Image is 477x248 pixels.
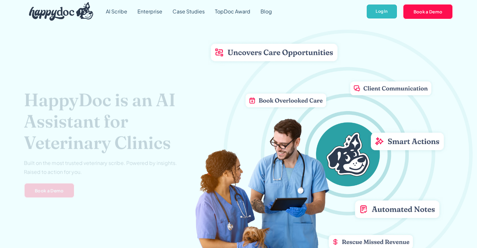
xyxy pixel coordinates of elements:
[24,89,217,154] h1: HappyDoc is an AI Assistant for Veterinary Clinics
[29,2,93,21] img: HappyDoc Logo: A happy dog with his ear up, listening.
[366,4,398,19] a: Log In
[403,4,453,19] a: Book a Demo
[24,1,93,22] a: home
[24,158,177,176] p: Built on the most trusted veterinary scribe. Powered by insights. Raised to action for you.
